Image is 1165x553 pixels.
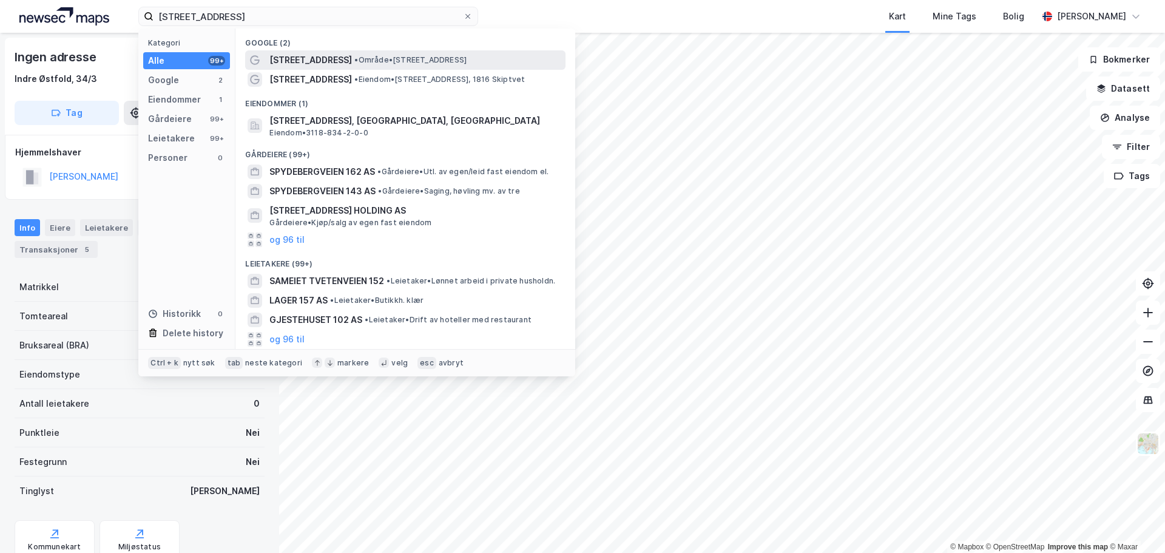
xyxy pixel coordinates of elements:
[254,396,260,411] div: 0
[417,357,436,369] div: esc
[80,219,133,236] div: Leietakere
[45,219,75,236] div: Eiere
[1104,164,1160,188] button: Tags
[269,313,362,327] span: GJESTEHUSET 102 AS
[208,56,225,66] div: 99+
[354,75,358,84] span: •
[1057,9,1126,24] div: [PERSON_NAME]
[1086,76,1160,101] button: Datasett
[148,357,181,369] div: Ctrl + k
[269,293,328,308] span: LAGER 157 AS
[337,358,369,368] div: markere
[1136,432,1160,455] img: Z
[138,219,183,236] div: Datasett
[269,332,305,347] button: og 96 til
[1003,9,1024,24] div: Bolig
[377,167,549,177] span: Gårdeiere • Utl. av egen/leid fast eiendom el.
[15,219,40,236] div: Info
[245,358,302,368] div: neste kategori
[387,276,390,285] span: •
[950,543,984,551] a: Mapbox
[19,338,89,353] div: Bruksareal (BRA)
[148,307,201,321] div: Historikk
[19,280,59,294] div: Matrikkel
[208,134,225,143] div: 99+
[163,326,223,341] div: Delete history
[986,543,1045,551] a: OpenStreetMap
[354,55,467,65] span: Område • [STREET_ADDRESS]
[148,131,195,146] div: Leietakere
[330,296,334,305] span: •
[19,426,59,440] div: Punktleie
[439,358,464,368] div: avbryt
[183,358,215,368] div: nytt søk
[19,484,54,498] div: Tinglyst
[269,128,368,138] span: Eiendom • 3118-834-2-0-0
[365,315,368,324] span: •
[269,53,352,67] span: [STREET_ADDRESS]
[215,153,225,163] div: 0
[148,92,201,107] div: Eiendommer
[1104,495,1165,553] div: Kontrollprogram for chat
[1090,106,1160,130] button: Analyse
[154,7,463,25] input: Søk på adresse, matrikkel, gårdeiere, leietakere eller personer
[246,426,260,440] div: Nei
[148,151,187,165] div: Personer
[365,315,532,325] span: Leietaker • Drift av hoteller med restaurant
[15,101,119,125] button: Tag
[190,484,260,498] div: [PERSON_NAME]
[15,72,97,86] div: Indre Østfold, 34/3
[269,114,561,128] span: [STREET_ADDRESS], [GEOGRAPHIC_DATA], [GEOGRAPHIC_DATA]
[19,367,80,382] div: Eiendomstype
[28,542,81,552] div: Kommunekart
[235,249,575,271] div: Leietakere (99+)
[235,29,575,50] div: Google (2)
[215,309,225,319] div: 0
[235,140,575,162] div: Gårdeiere (99+)
[1048,543,1108,551] a: Improve this map
[19,396,89,411] div: Antall leietakere
[269,203,561,218] span: [STREET_ADDRESS] HOLDING AS
[354,75,525,84] span: Eiendom • [STREET_ADDRESS], 1816 Skiptvet
[269,184,376,198] span: SPYDEBERGVEIEN 143 AS
[269,274,384,288] span: SAMEIET TVETENVEIEN 152
[933,9,976,24] div: Mine Tags
[269,232,305,247] button: og 96 til
[269,165,375,179] span: SPYDEBERGVEIEN 162 AS
[391,358,408,368] div: velg
[225,357,243,369] div: tab
[235,89,575,111] div: Eiendommer (1)
[215,75,225,85] div: 2
[148,53,164,68] div: Alle
[208,114,225,124] div: 99+
[19,309,68,324] div: Tomteareal
[889,9,906,24] div: Kart
[246,455,260,469] div: Nei
[378,186,382,195] span: •
[269,218,431,228] span: Gårdeiere • Kjøp/salg av egen fast eiendom
[330,296,424,305] span: Leietaker • Butikkh. klær
[215,95,225,104] div: 1
[1102,135,1160,159] button: Filter
[354,55,358,64] span: •
[269,72,352,87] span: [STREET_ADDRESS]
[81,243,93,256] div: 5
[118,542,161,552] div: Miljøstatus
[19,7,109,25] img: logo.a4113a55bc3d86da70a041830d287a7e.svg
[148,73,179,87] div: Google
[378,186,519,196] span: Gårdeiere • Saging, høvling mv. av tre
[1078,47,1160,72] button: Bokmerker
[148,112,192,126] div: Gårdeiere
[19,455,67,469] div: Festegrunn
[15,241,98,258] div: Transaksjoner
[148,38,230,47] div: Kategori
[387,276,555,286] span: Leietaker • Lønnet arbeid i private husholdn.
[377,167,381,176] span: •
[15,47,98,67] div: Ingen adresse
[15,145,264,160] div: Hjemmelshaver
[1104,495,1165,553] iframe: Chat Widget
